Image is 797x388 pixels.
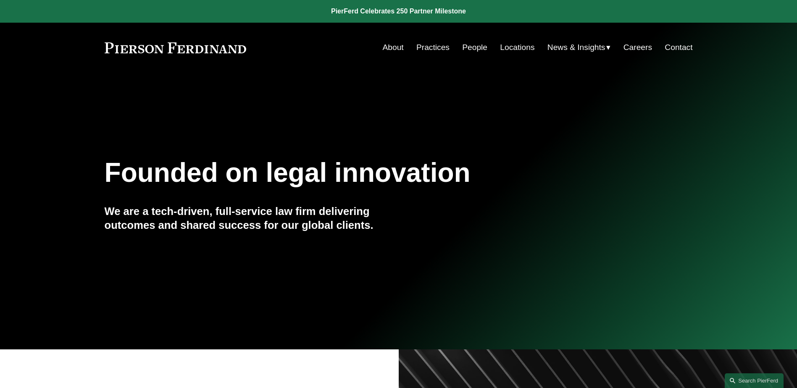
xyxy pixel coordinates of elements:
a: Practices [416,39,450,55]
h1: Founded on legal innovation [105,157,595,188]
a: folder dropdown [547,39,611,55]
a: Search this site [725,373,784,388]
a: People [462,39,487,55]
a: Contact [665,39,692,55]
h4: We are a tech-driven, full-service law firm delivering outcomes and shared success for our global... [105,204,399,232]
span: News & Insights [547,40,605,55]
a: About [383,39,404,55]
a: Locations [500,39,534,55]
a: Careers [623,39,652,55]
